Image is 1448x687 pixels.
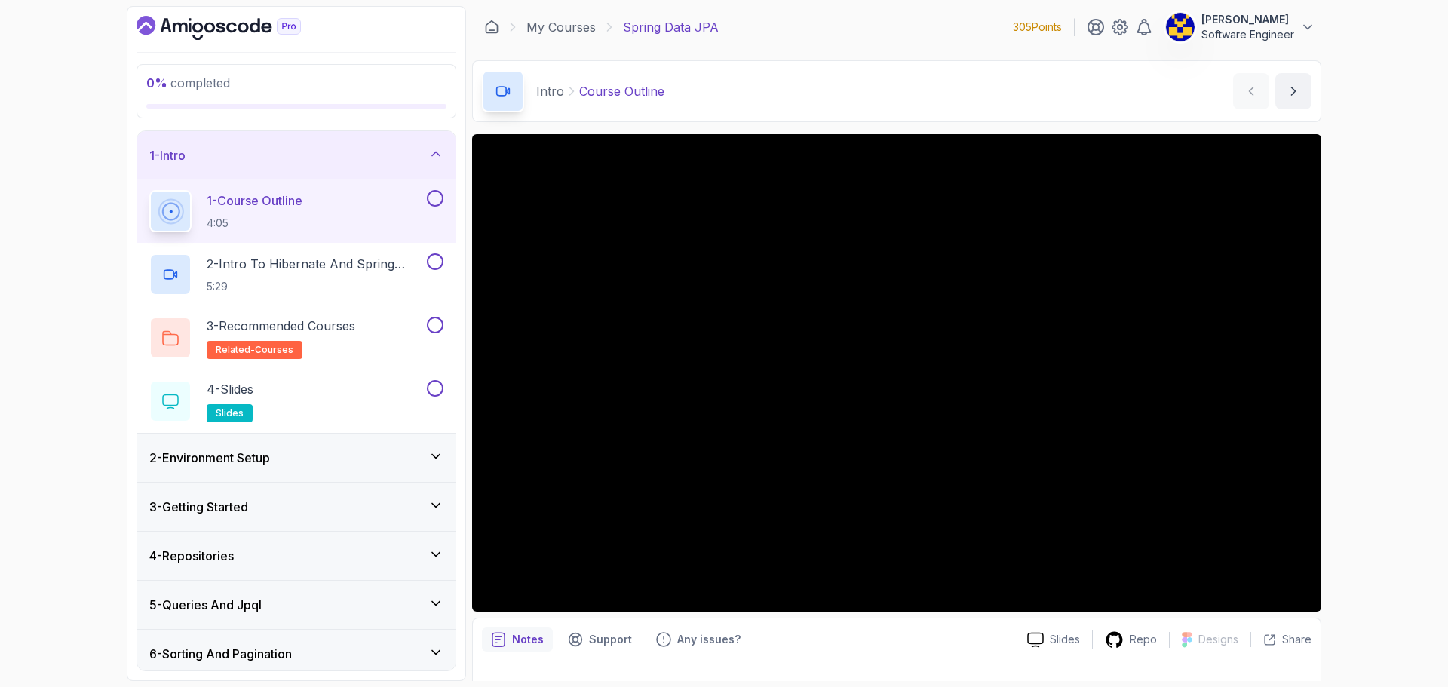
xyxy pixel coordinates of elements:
h3: 3 - Getting Started [149,498,248,516]
button: 1-Intro [137,131,456,179]
span: completed [146,75,230,90]
p: Any issues? [677,632,741,647]
p: Slides [1050,632,1080,647]
p: 305 Points [1013,20,1062,35]
h3: 4 - Repositories [149,547,234,565]
p: 5:29 [207,279,424,294]
span: related-courses [216,344,293,356]
button: 6-Sorting And Pagination [137,630,456,678]
button: 4-Repositories [137,532,456,580]
h3: 5 - Queries And Jpql [149,596,262,614]
h3: 1 - Intro [149,146,186,164]
p: Intro [536,82,564,100]
a: My Courses [526,18,596,36]
p: Course Outline [579,82,664,100]
button: 2-Intro To Hibernate And Spring Data Jpa5:29 [149,253,443,296]
button: 2-Environment Setup [137,434,456,482]
p: 2 - Intro To Hibernate And Spring Data Jpa [207,255,424,273]
button: next content [1275,73,1311,109]
button: 3-Getting Started [137,483,456,531]
p: Designs [1198,632,1238,647]
p: Support [589,632,632,647]
p: Spring Data JPA [623,18,719,36]
a: Repo [1093,630,1169,649]
span: slides [216,407,244,419]
p: Notes [512,632,544,647]
p: 4 - Slides [207,380,253,398]
p: [PERSON_NAME] [1201,12,1294,27]
button: Share [1250,632,1311,647]
p: Share [1282,632,1311,647]
button: Support button [559,627,641,652]
button: notes button [482,627,553,652]
a: Dashboard [484,20,499,35]
button: previous content [1233,73,1269,109]
h3: 6 - Sorting And Pagination [149,645,292,663]
button: 4-Slidesslides [149,380,443,422]
p: Software Engineer [1201,27,1294,42]
p: 3 - Recommended Courses [207,317,355,335]
button: 1-Course Outline4:05 [149,190,443,232]
iframe: 1 - Course Outline [472,134,1321,612]
p: 4:05 [207,216,302,231]
button: 5-Queries And Jpql [137,581,456,629]
p: 1 - Course Outline [207,192,302,210]
button: 3-Recommended Coursesrelated-courses [149,317,443,359]
button: Feedback button [647,627,750,652]
p: Repo [1130,632,1157,647]
a: Dashboard [137,16,336,40]
button: user profile image[PERSON_NAME]Software Engineer [1165,12,1315,42]
h3: 2 - Environment Setup [149,449,270,467]
span: 0 % [146,75,167,90]
a: Slides [1015,632,1092,648]
img: user profile image [1166,13,1195,41]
